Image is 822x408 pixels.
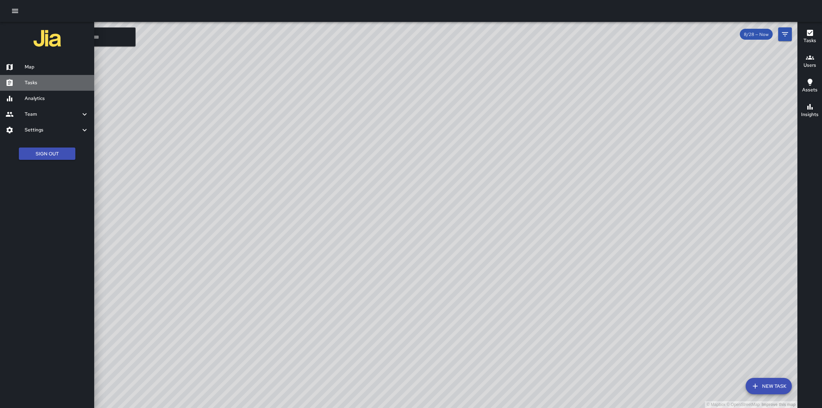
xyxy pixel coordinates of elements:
button: New Task [746,378,792,394]
img: jia-logo [34,25,61,52]
button: Sign Out [19,148,75,160]
h6: Users [804,62,816,69]
h6: Assets [802,86,818,94]
h6: Tasks [804,37,816,44]
h6: Team [25,111,80,118]
h6: Map [25,63,89,71]
h6: Settings [25,126,80,134]
h6: Tasks [25,79,89,87]
h6: Insights [801,111,819,118]
h6: Analytics [25,95,89,102]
